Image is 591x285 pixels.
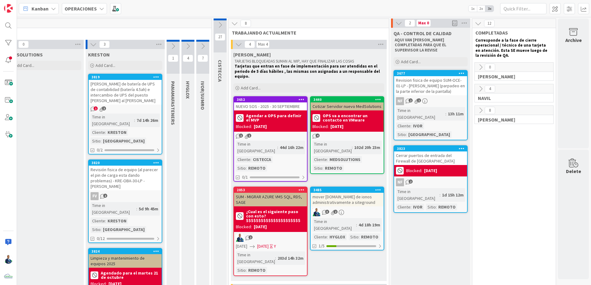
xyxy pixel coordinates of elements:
[478,73,546,80] span: GABRIEL
[105,217,106,224] span: :
[232,30,381,36] span: TRABAJANDO ACTUALMENTE
[426,204,436,210] div: Sitio
[236,267,246,274] div: Sitio
[88,52,110,58] span: KRESTON
[469,6,477,12] span: 1x
[234,234,307,242] div: GA
[395,37,447,53] strong: AQUI VAN [PERSON_NAME] COMPLETADAS PARA QUE EL SUPERVISOR LA REVISE
[485,85,495,93] span: 4
[134,117,135,124] span: :
[96,63,115,68] span: Add Card...
[394,71,467,76] div: 3677
[89,249,162,254] div: 3824
[247,267,267,274] div: REMOTO
[334,210,338,214] span: 2
[247,134,251,138] span: 1
[311,97,384,110] div: 3440Cotizar Servidor nuevo MedSolutions
[327,233,328,240] span: :
[235,59,354,64] span: TARJETAS BLOQUEADAS SUMAN AL WIP, HAY QUE FINALIZAR LAS COSAS
[91,202,136,216] div: Time in [GEOGRAPHIC_DATA]
[311,187,384,206] div: 3485mover [DOMAIN_NAME] de ionos administrativamente a siteground
[91,161,162,165] div: 3820
[234,102,307,110] div: NUEVO SOS - 2025 - 30 SEPTIEMBRE
[325,210,329,214] span: 3
[32,5,49,12] span: Kanban
[234,97,307,102] div: 3652
[313,141,352,154] div: Time in [GEOGRAPHIC_DATA]
[440,192,465,198] div: 1d 15h 12m
[349,233,359,240] div: Sitio
[257,243,269,250] span: [DATE]
[359,233,359,240] span: :
[236,156,250,163] div: Cliente
[446,110,465,117] div: 13h 11m
[236,141,277,154] div: Time in [GEOGRAPHIC_DATA]
[97,235,105,242] span: 0/12
[396,107,445,121] div: Time in [GEOGRAPHIC_DATA]
[168,55,178,62] span: 1
[394,178,467,186] div: NF
[484,20,495,27] span: 12
[359,233,380,240] div: REMOTO
[565,36,582,44] div: Archive
[234,187,307,206] div: 2853SUM - MIGRAR AZURE VMS SQL, RDS, SAGE
[311,208,384,216] div: GA
[236,123,252,130] div: Blocked:
[322,165,323,171] span: :
[330,123,343,130] div: [DATE]
[394,151,467,165] div: Cerrar puertos de entrada del Firewall de [GEOGRAPHIC_DATA]
[485,107,495,114] span: 8
[101,226,146,233] div: [GEOGRAPHIC_DATA]
[477,6,485,12] span: 2x
[313,123,329,130] div: Blocked:
[236,243,247,250] span: [DATE]
[89,74,162,105] div: 3819[PERSON_NAME] de batería de UPS de contabilidad (batería 4.5ah) e intercambio de UPS del pues...
[311,187,384,193] div: 3485
[89,80,162,105] div: [PERSON_NAME] de batería de UPS de contabilidad (batería 4.5ah) e intercambio de UPS del puesto [...
[236,165,246,171] div: Sitio
[396,97,404,105] div: NF
[183,55,193,62] span: 4
[236,251,275,265] div: Time in [GEOGRAPHIC_DATA]
[396,188,440,202] div: Time in [GEOGRAPHIC_DATA]
[170,81,176,125] span: PANAMAFASTENERS
[137,205,160,212] div: 5d 9h 45m
[200,81,206,110] span: IVOR/SUMRO
[254,224,267,230] div: [DATE]
[89,249,162,268] div: 3824Limpieza y mantenimiento de equipos 2025
[276,255,305,262] div: 203d 14h 32m
[233,52,271,58] span: GABRIEL
[411,122,424,129] div: IVOR
[500,3,546,14] input: Quick Filter...
[316,134,320,138] span: 4
[319,243,325,249] span: 1/5
[244,41,255,48] span: 4
[237,188,307,192] div: 2853
[246,114,305,122] b: Agendar a OPS para definir el MVP
[4,272,13,281] img: avatar
[328,233,347,240] div: HYGLOX
[100,226,101,233] span: :
[410,122,411,129] span: :
[566,167,581,175] div: Delete
[313,97,384,102] div: 3440
[313,165,322,171] div: Sitio
[103,194,107,198] span: 2
[239,134,243,138] span: 1
[313,156,327,163] div: Cliente
[401,59,421,64] span: Add Card...
[311,97,384,102] div: 3440
[101,138,146,144] div: [GEOGRAPHIC_DATA]
[249,235,253,239] span: 2
[353,144,382,151] div: 102d 20h 23m
[106,129,128,136] div: KRESTON
[313,218,356,232] div: Time in [GEOGRAPHIC_DATA]
[101,271,160,279] b: Agendado para el martes 21 de octubre
[91,114,134,127] div: Time in [GEOGRAPHIC_DATA]
[89,160,162,190] div: 3820Revisión fisica de equipo (al parecer el pin de carga esta dando problemas) - KRE-OBA-30-LP -...
[394,76,467,95] div: Revision fisica de equipo SUM-OCE-01-LP - [PERSON_NAME] (parpadeo en la parte inferior de la pant...
[91,192,99,200] div: FV
[198,55,208,62] span: 7
[234,187,307,193] div: 2853
[410,204,411,210] span: :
